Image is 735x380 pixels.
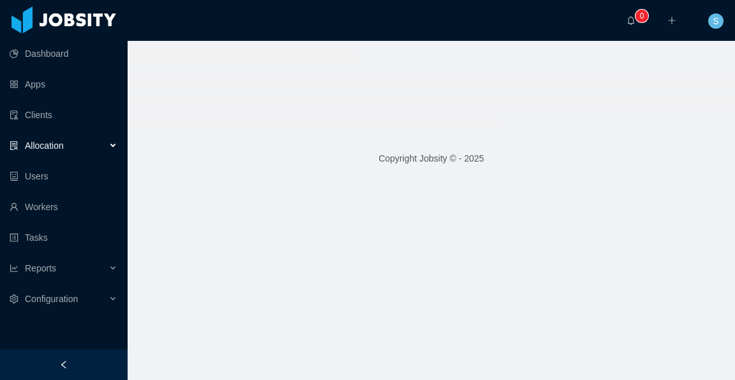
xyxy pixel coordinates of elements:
i: icon: line-chart [10,264,19,273]
i: icon: solution [10,141,19,150]
footer: Copyright Jobsity © - 2025 [128,137,735,181]
a: icon: pie-chartDashboard [10,41,117,66]
i: icon: setting [10,294,19,303]
a: icon: userWorkers [10,194,117,220]
span: S [713,13,718,29]
a: icon: robotUsers [10,163,117,189]
a: icon: appstoreApps [10,72,117,97]
a: icon: auditClients [10,102,117,128]
sup: 0 [635,10,648,22]
span: Reports [25,263,56,273]
i: icon: bell [627,16,635,25]
a: icon: profileTasks [10,225,117,250]
i: icon: plus [667,16,676,25]
span: Configuration [25,294,78,304]
span: Allocation [25,141,64,151]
